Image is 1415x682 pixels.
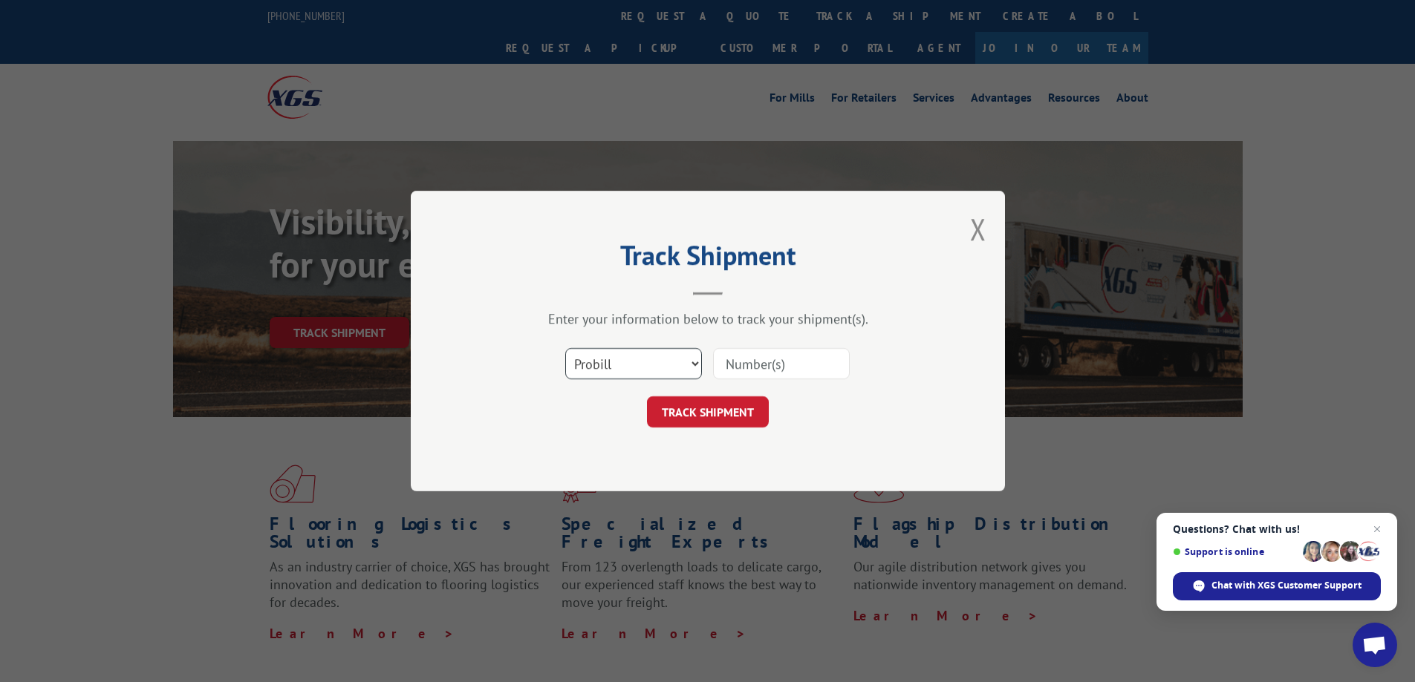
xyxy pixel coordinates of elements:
[1368,520,1386,538] span: Close chat
[647,396,769,427] button: TRACK SHIPMENT
[713,348,850,379] input: Number(s)
[1211,579,1362,592] span: Chat with XGS Customer Support
[485,245,931,273] h2: Track Shipment
[970,209,986,249] button: Close modal
[1353,623,1397,667] div: Open chat
[1173,572,1381,600] div: Chat with XGS Customer Support
[485,310,931,327] div: Enter your information below to track your shipment(s).
[1173,523,1381,535] span: Questions? Chat with us!
[1173,546,1298,557] span: Support is online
